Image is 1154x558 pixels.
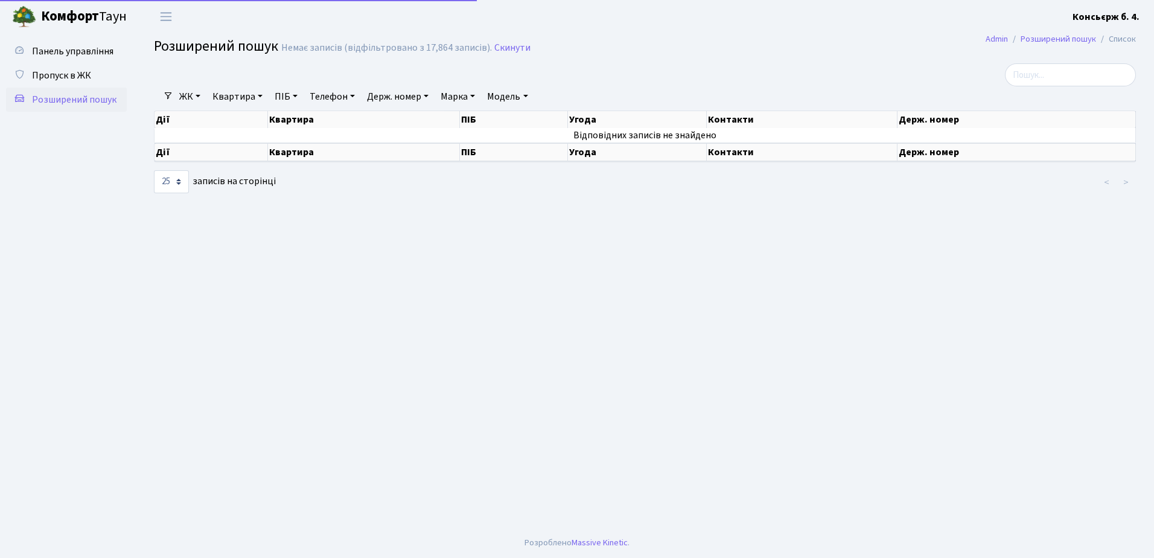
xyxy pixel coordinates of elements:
[154,36,278,57] span: Розширений пошук
[6,39,127,63] a: Панель управління
[707,111,897,128] th: Контакти
[32,69,91,82] span: Пропуск в ЖК
[482,86,532,107] a: Модель
[568,111,707,128] th: Угода
[1005,63,1136,86] input: Пошук...
[155,111,268,128] th: Дії
[986,33,1008,45] a: Admin
[1096,33,1136,46] li: Список
[151,7,181,27] button: Переключити навігацію
[12,5,36,29] img: logo.png
[32,45,113,58] span: Панель управління
[305,86,360,107] a: Телефон
[41,7,127,27] span: Таун
[362,86,433,107] a: Держ. номер
[270,86,302,107] a: ПІБ
[1021,33,1096,45] a: Розширений пошук
[268,111,460,128] th: Квартира
[897,143,1136,161] th: Держ. номер
[524,536,630,550] div: Розроблено .
[174,86,205,107] a: ЖК
[1073,10,1140,24] a: Консьєрж б. 4.
[460,111,568,128] th: ПІБ
[568,143,707,161] th: Угода
[155,128,1136,143] td: Відповідних записів не знайдено
[154,170,189,193] select: записів на сторінці
[897,111,1136,128] th: Держ. номер
[155,143,268,161] th: Дії
[494,42,531,54] a: Скинути
[154,170,276,193] label: записів на сторінці
[208,86,267,107] a: Квартира
[41,7,99,26] b: Комфорт
[460,143,568,161] th: ПІБ
[572,536,628,549] a: Massive Kinetic
[436,86,480,107] a: Марка
[6,88,127,112] a: Розширений пошук
[281,42,492,54] div: Немає записів (відфільтровано з 17,864 записів).
[707,143,897,161] th: Контакти
[6,63,127,88] a: Пропуск в ЖК
[32,93,116,106] span: Розширений пошук
[268,143,460,161] th: Квартира
[968,27,1154,52] nav: breadcrumb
